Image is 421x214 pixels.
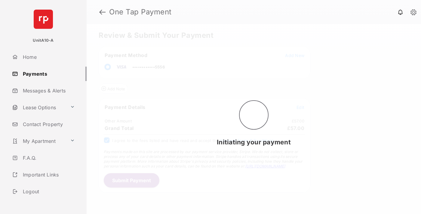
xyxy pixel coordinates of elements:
a: My Apartment [10,134,68,148]
a: Important Links [10,167,77,182]
a: Logout [10,184,87,199]
a: Payments [10,67,87,81]
a: Contact Property [10,117,87,131]
a: Lease Options [10,100,68,115]
span: Initiating your payment [217,138,291,146]
a: Home [10,50,87,64]
strong: One Tap Payment [109,8,172,16]
a: F.A.Q. [10,151,87,165]
p: UnitA10-A [33,38,54,44]
a: Messages & Alerts [10,83,87,98]
img: svg+xml;base64,PHN2ZyB4bWxucz0iaHR0cDovL3d3dy53My5vcmcvMjAwMC9zdmciIHdpZHRoPSI2NCIgaGVpZ2h0PSI2NC... [34,10,53,29]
